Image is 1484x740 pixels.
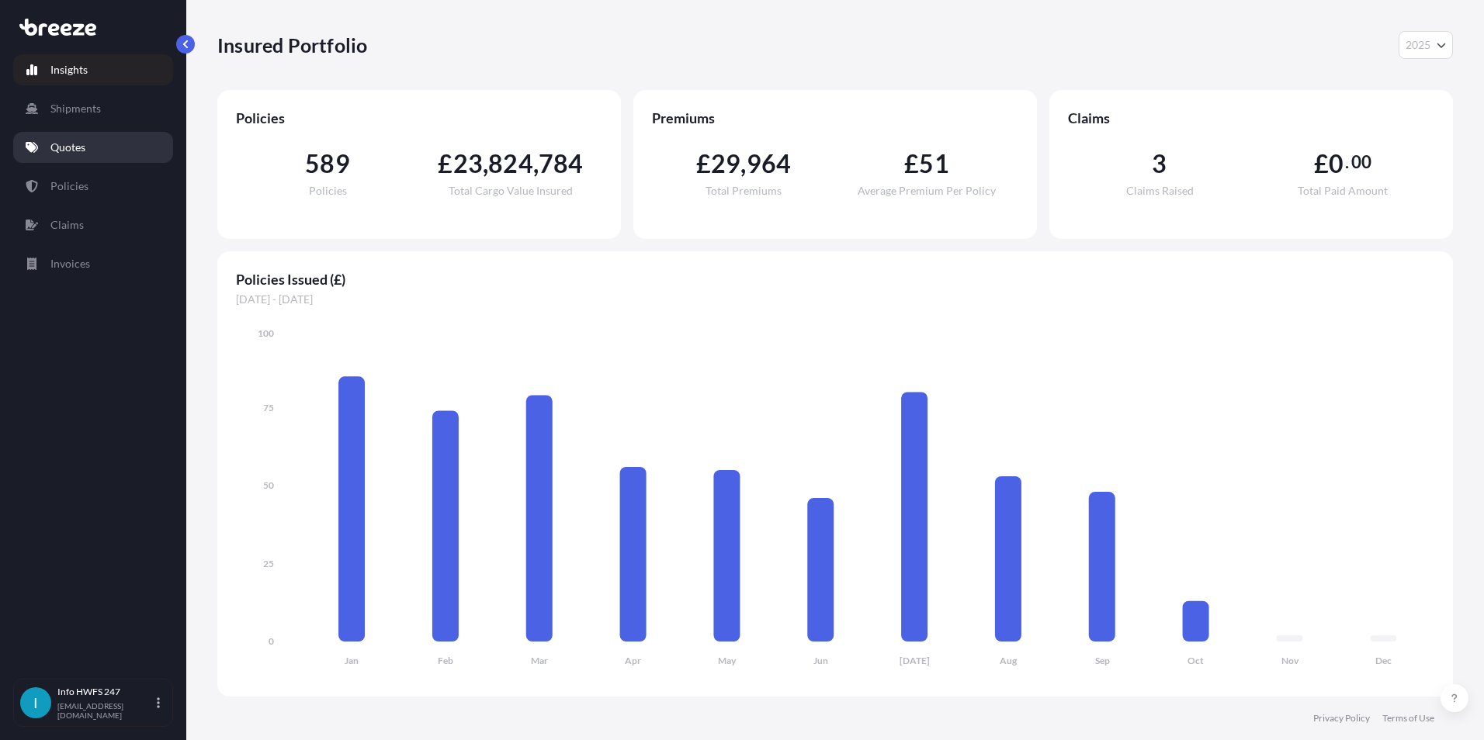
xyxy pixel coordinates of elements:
[50,101,101,116] p: Shipments
[531,655,548,666] tspan: Mar
[813,655,828,666] tspan: Jun
[263,402,274,413] tspan: 75
[539,151,584,176] span: 784
[13,171,173,202] a: Policies
[1313,712,1370,724] a: Privacy Policy
[706,185,782,196] span: Total Premiums
[258,327,274,339] tspan: 100
[1329,151,1344,176] span: 0
[57,701,154,720] p: [EMAIL_ADDRESS][DOMAIN_NAME]
[1281,655,1299,666] tspan: Nov
[1314,151,1329,176] span: £
[900,655,930,666] tspan: [DATE]
[345,655,359,666] tspan: Jan
[13,248,173,279] a: Invoices
[1399,31,1453,59] button: Year Selector
[50,178,88,194] p: Policies
[652,109,1018,127] span: Premiums
[263,558,274,569] tspan: 25
[309,185,347,196] span: Policies
[1068,109,1434,127] span: Claims
[1298,185,1388,196] span: Total Paid Amount
[217,33,367,57] p: Insured Portfolio
[50,217,84,233] p: Claims
[483,151,488,176] span: ,
[453,151,483,176] span: 23
[13,93,173,124] a: Shipments
[1345,156,1349,168] span: .
[438,151,452,176] span: £
[449,185,573,196] span: Total Cargo Value Insured
[438,655,453,666] tspan: Feb
[718,655,737,666] tspan: May
[236,270,1434,289] span: Policies Issued (£)
[740,151,746,176] span: ,
[858,185,996,196] span: Average Premium Per Policy
[57,686,154,698] p: Info HWFS 247
[13,54,173,85] a: Insights
[50,62,88,78] p: Insights
[263,479,274,491] tspan: 50
[1126,185,1194,196] span: Claims Raised
[1188,655,1204,666] tspan: Oct
[747,151,792,176] span: 964
[1406,37,1430,53] span: 2025
[13,209,173,240] a: Claims
[1152,151,1167,176] span: 3
[711,151,740,176] span: 29
[269,635,274,647] tspan: 0
[625,655,641,666] tspan: Apr
[488,151,533,176] span: 824
[13,132,173,163] a: Quotes
[1351,156,1371,168] span: 00
[33,695,38,711] span: I
[919,151,948,176] span: 51
[696,151,711,176] span: £
[1375,655,1392,666] tspan: Dec
[50,140,85,155] p: Quotes
[50,256,90,271] p: Invoices
[1382,712,1434,724] a: Terms of Use
[236,292,1434,307] span: [DATE] - [DATE]
[533,151,539,176] span: ,
[1095,655,1110,666] tspan: Sep
[904,151,919,176] span: £
[305,151,350,176] span: 589
[1000,655,1018,666] tspan: Aug
[236,109,602,127] span: Policies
